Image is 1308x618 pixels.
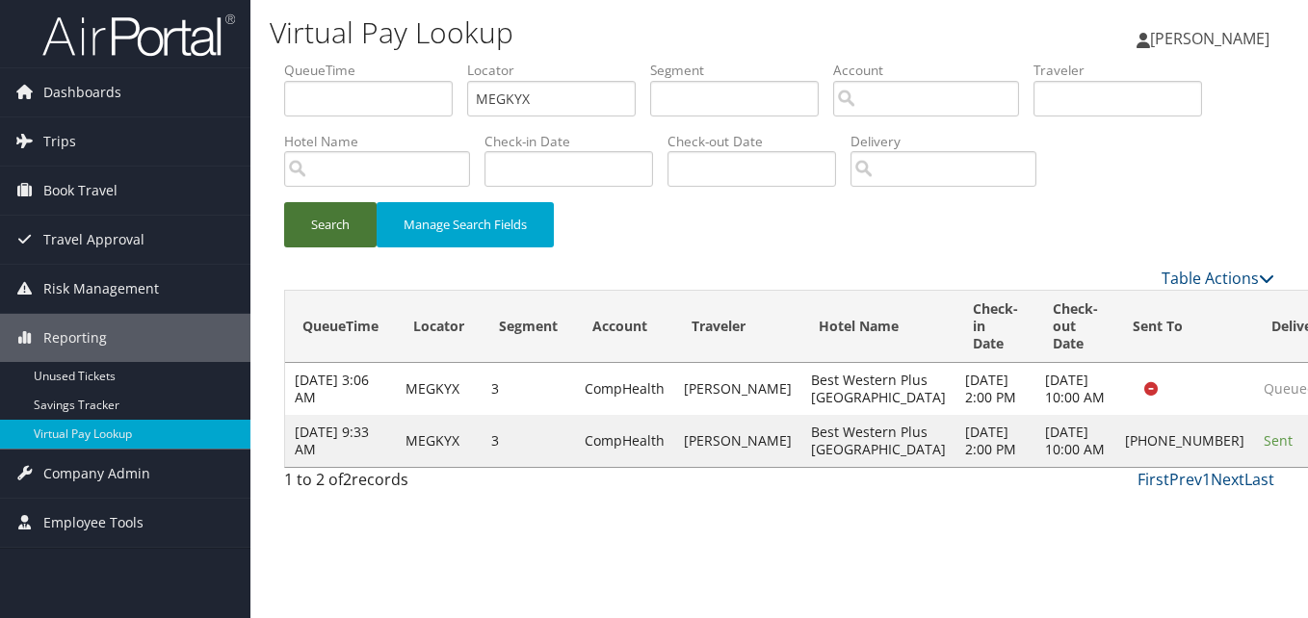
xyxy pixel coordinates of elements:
[833,61,1033,80] label: Account
[1162,268,1274,289] a: Table Actions
[575,363,674,415] td: CompHealth
[482,291,575,363] th: Segment: activate to sort column ascending
[1137,10,1289,67] a: [PERSON_NAME]
[43,450,150,498] span: Company Admin
[575,415,674,467] td: CompHealth
[801,415,955,467] td: Best Western Plus [GEOGRAPHIC_DATA]
[955,415,1035,467] td: [DATE] 2:00 PM
[43,265,159,313] span: Risk Management
[396,363,482,415] td: MEGKYX
[285,363,396,415] td: [DATE] 3:06 AM
[1115,291,1254,363] th: Sent To: activate to sort column ascending
[43,68,121,116] span: Dashboards
[377,202,554,247] button: Manage Search Fields
[482,415,575,467] td: 3
[484,132,667,151] label: Check-in Date
[1035,415,1115,467] td: [DATE] 10:00 AM
[801,291,955,363] th: Hotel Name: activate to sort column ascending
[482,363,575,415] td: 3
[801,363,955,415] td: Best Western Plus [GEOGRAPHIC_DATA]
[1202,469,1211,490] a: 1
[270,13,949,53] h1: Virtual Pay Lookup
[850,132,1051,151] label: Delivery
[1115,415,1254,467] td: [PHONE_NUMBER]
[674,363,801,415] td: [PERSON_NAME]
[396,415,482,467] td: MEGKYX
[674,291,801,363] th: Traveler: activate to sort column ascending
[284,61,467,80] label: QueueTime
[955,291,1035,363] th: Check-in Date: activate to sort column ascending
[1033,61,1216,80] label: Traveler
[467,61,650,80] label: Locator
[285,291,396,363] th: QueueTime: activate to sort column ascending
[43,314,107,362] span: Reporting
[284,132,484,151] label: Hotel Name
[955,363,1035,415] td: [DATE] 2:00 PM
[1264,431,1293,450] span: Sent
[1211,469,1244,490] a: Next
[285,415,396,467] td: [DATE] 9:33 AM
[1169,469,1202,490] a: Prev
[674,415,801,467] td: [PERSON_NAME]
[1150,28,1269,49] span: [PERSON_NAME]
[42,13,235,58] img: airportal-logo.png
[396,291,482,363] th: Locator: activate to sort column ascending
[575,291,674,363] th: Account: activate to sort column ascending
[1035,291,1115,363] th: Check-out Date: activate to sort column ascending
[1035,363,1115,415] td: [DATE] 10:00 AM
[343,469,352,490] span: 2
[43,167,118,215] span: Book Travel
[284,202,377,247] button: Search
[43,499,144,547] span: Employee Tools
[284,468,510,501] div: 1 to 2 of records
[1244,469,1274,490] a: Last
[1138,469,1169,490] a: First
[667,132,850,151] label: Check-out Date
[43,216,144,264] span: Travel Approval
[43,117,76,166] span: Trips
[650,61,833,80] label: Segment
